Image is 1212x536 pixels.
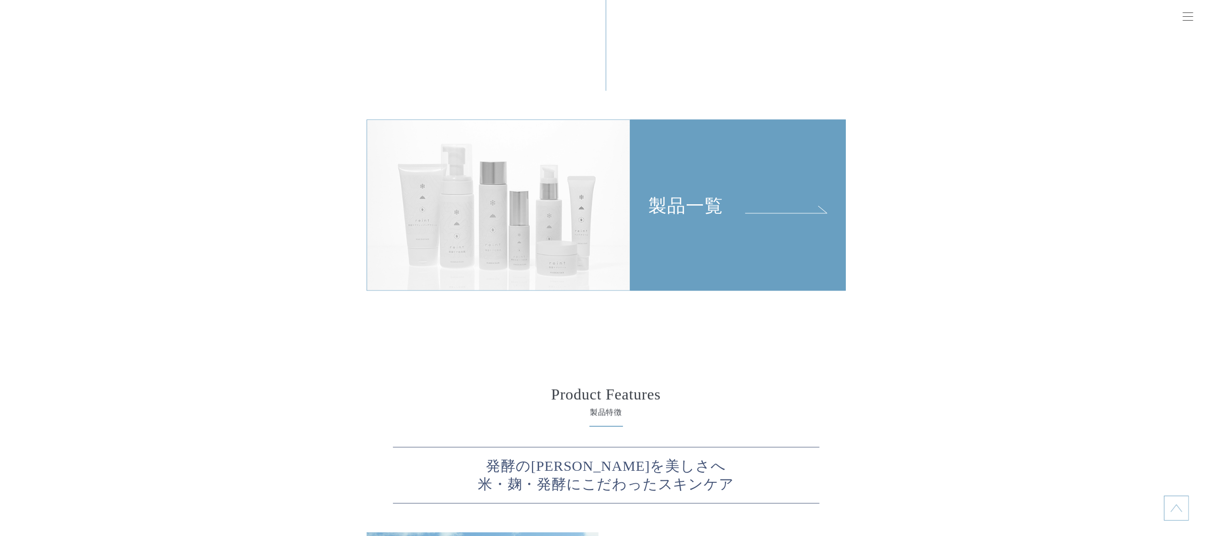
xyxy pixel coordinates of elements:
span: 製品特徴 [391,407,822,418]
img: 製品一覧 [367,119,630,291]
div: 製品一覧 [631,120,845,217]
img: topに戻る [1171,502,1182,514]
a: 製品一覧 [630,119,846,291]
h2: Product Features [391,386,822,402]
p: 発酵の[PERSON_NAME]を美しさへ 米・麹・発酵にこだわったスキンケア [393,457,820,493]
